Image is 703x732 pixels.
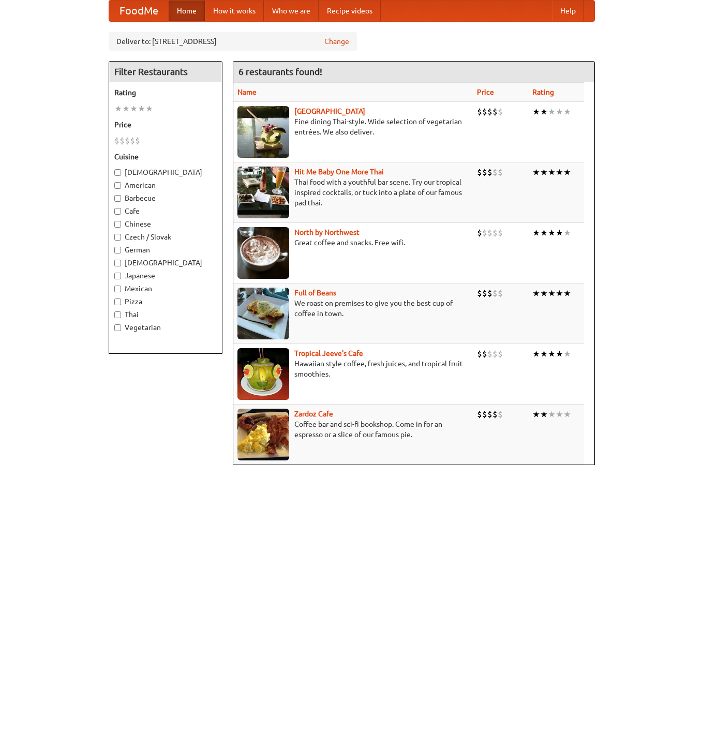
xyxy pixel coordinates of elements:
p: Fine dining Thai-style. Wide selection of vegetarian entrées. We also deliver. [237,116,469,137]
li: $ [119,135,125,146]
li: ★ [548,227,556,238]
a: Name [237,88,257,96]
input: [DEMOGRAPHIC_DATA] [114,169,121,176]
p: Hawaiian style coffee, fresh juices, and tropical fruit smoothies. [237,358,469,379]
label: [DEMOGRAPHIC_DATA] [114,167,217,177]
p: We roast on premises to give you the best cup of coffee in town. [237,298,469,319]
li: ★ [138,103,145,114]
li: ★ [540,348,548,360]
li: ★ [556,227,563,238]
a: Change [324,36,349,47]
li: $ [477,167,482,178]
li: $ [487,348,492,360]
p: Thai food with a youthful bar scene. Try our tropical inspired cocktails, or tuck into a plate of... [237,177,469,208]
img: beans.jpg [237,288,289,339]
li: $ [498,167,503,178]
img: jeeves.jpg [237,348,289,400]
li: $ [487,409,492,420]
label: American [114,180,217,190]
li: $ [492,409,498,420]
label: Chinese [114,219,217,229]
li: ★ [532,409,540,420]
a: FoodMe [109,1,169,21]
li: $ [477,288,482,299]
p: Coffee bar and sci-fi bookshop. Come in for an espresso or a slice of our famous pie. [237,419,469,440]
li: ★ [563,227,571,238]
a: Tropical Jeeve's Cafe [294,349,363,357]
li: ★ [563,167,571,178]
div: Deliver to: [STREET_ADDRESS] [109,32,357,51]
li: $ [498,409,503,420]
label: Vegetarian [114,322,217,333]
label: Mexican [114,283,217,294]
label: Thai [114,309,217,320]
a: [GEOGRAPHIC_DATA] [294,107,365,115]
ng-pluralize: 6 restaurants found! [238,67,322,77]
li: ★ [532,348,540,360]
input: [DEMOGRAPHIC_DATA] [114,260,121,266]
li: ★ [540,167,548,178]
li: ★ [532,106,540,117]
b: Zardoz Cafe [294,410,333,418]
li: $ [498,288,503,299]
a: Hit Me Baby One More Thai [294,168,384,176]
li: $ [492,348,498,360]
p: Great coffee and snacks. Free wifi. [237,237,469,248]
li: ★ [556,288,563,299]
li: ★ [563,409,571,420]
input: Vegetarian [114,324,121,331]
li: $ [482,288,487,299]
li: ★ [540,288,548,299]
input: Thai [114,311,121,318]
a: Rating [532,88,554,96]
label: Cafe [114,206,217,216]
li: $ [477,227,482,238]
h4: Filter Restaurants [109,62,222,82]
li: $ [487,288,492,299]
li: ★ [548,288,556,299]
img: babythai.jpg [237,167,289,218]
li: ★ [145,103,153,114]
li: ★ [532,227,540,238]
li: ★ [556,106,563,117]
li: $ [482,227,487,238]
li: $ [135,135,140,146]
li: ★ [556,409,563,420]
img: north.jpg [237,227,289,279]
a: Help [552,1,584,21]
input: Barbecue [114,195,121,202]
li: $ [492,106,498,117]
li: $ [482,348,487,360]
li: ★ [556,167,563,178]
img: satay.jpg [237,106,289,158]
li: ★ [540,227,548,238]
a: Recipe videos [319,1,381,21]
li: $ [482,167,487,178]
li: ★ [563,106,571,117]
li: $ [492,227,498,238]
li: $ [477,348,482,360]
label: Czech / Slovak [114,232,217,242]
li: $ [477,106,482,117]
li: $ [487,227,492,238]
h5: Cuisine [114,152,217,162]
a: Price [477,88,494,96]
li: ★ [556,348,563,360]
label: [DEMOGRAPHIC_DATA] [114,258,217,268]
input: American [114,182,121,189]
li: ★ [532,288,540,299]
li: ★ [122,103,130,114]
label: Japanese [114,271,217,281]
li: ★ [540,106,548,117]
a: North by Northwest [294,228,360,236]
li: $ [487,106,492,117]
li: $ [498,227,503,238]
li: ★ [532,167,540,178]
li: ★ [548,106,556,117]
li: $ [498,106,503,117]
label: Barbecue [114,193,217,203]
